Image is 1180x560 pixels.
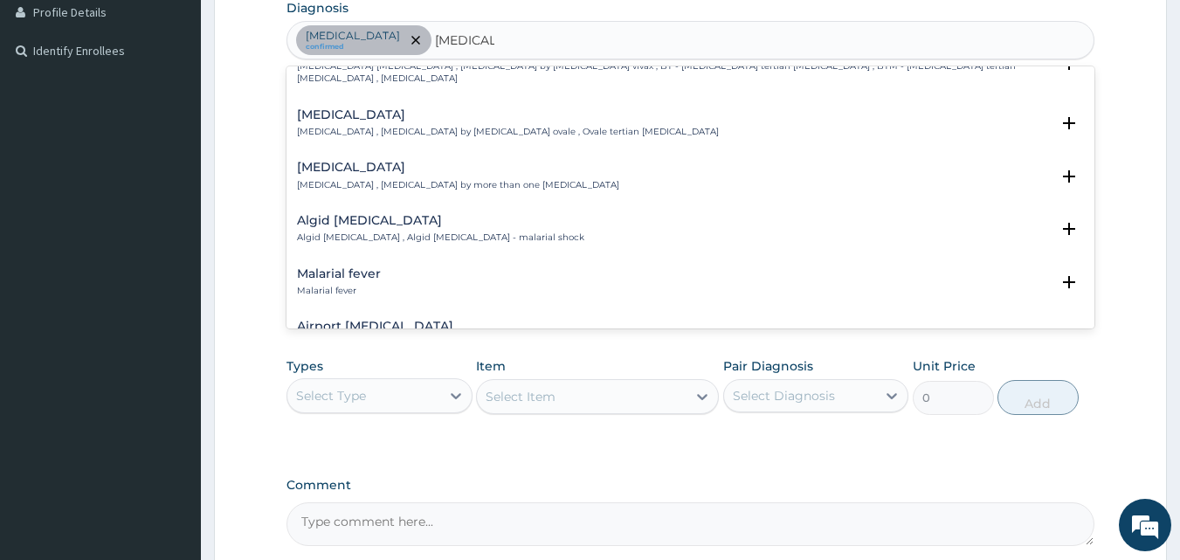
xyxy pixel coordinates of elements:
label: Unit Price [913,357,976,375]
textarea: Type your message and hit 'Enter' [9,374,333,435]
span: We're online! [101,169,241,345]
p: [MEDICAL_DATA] [MEDICAL_DATA] , [MEDICAL_DATA] by [MEDICAL_DATA] vivax , BT - [MEDICAL_DATA] tert... [297,60,1051,86]
button: Add [997,380,1079,415]
div: Select Type [296,387,366,404]
i: open select status [1059,272,1080,293]
h4: Airport [MEDICAL_DATA] [297,320,453,333]
div: Chat with us now [91,98,293,121]
p: [MEDICAL_DATA] , [MEDICAL_DATA] by [MEDICAL_DATA] ovale , Ovale tertian [MEDICAL_DATA] [297,126,719,138]
h4: Algid [MEDICAL_DATA] [297,214,584,227]
p: Malarial fever [297,285,381,297]
i: open select status [1059,166,1080,187]
h4: [MEDICAL_DATA] [297,161,619,174]
img: d_794563401_company_1708531726252_794563401 [32,87,71,131]
div: Minimize live chat window [286,9,328,51]
label: Comment [286,478,1095,493]
i: open select status [1059,113,1080,134]
label: Types [286,359,323,374]
h4: [MEDICAL_DATA] [297,108,719,121]
div: Select Diagnosis [733,387,835,404]
p: [MEDICAL_DATA] [306,29,400,43]
small: confirmed [306,43,400,52]
i: open select status [1059,325,1080,346]
i: open select status [1059,218,1080,239]
label: Pair Diagnosis [723,357,813,375]
p: Algid [MEDICAL_DATA] , Algid [MEDICAL_DATA] - malarial shock [297,232,584,244]
span: remove selection option [408,32,424,48]
label: Item [476,357,506,375]
p: [MEDICAL_DATA] , [MEDICAL_DATA] by more than one [MEDICAL_DATA] [297,179,619,191]
h4: Malarial fever [297,267,381,280]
